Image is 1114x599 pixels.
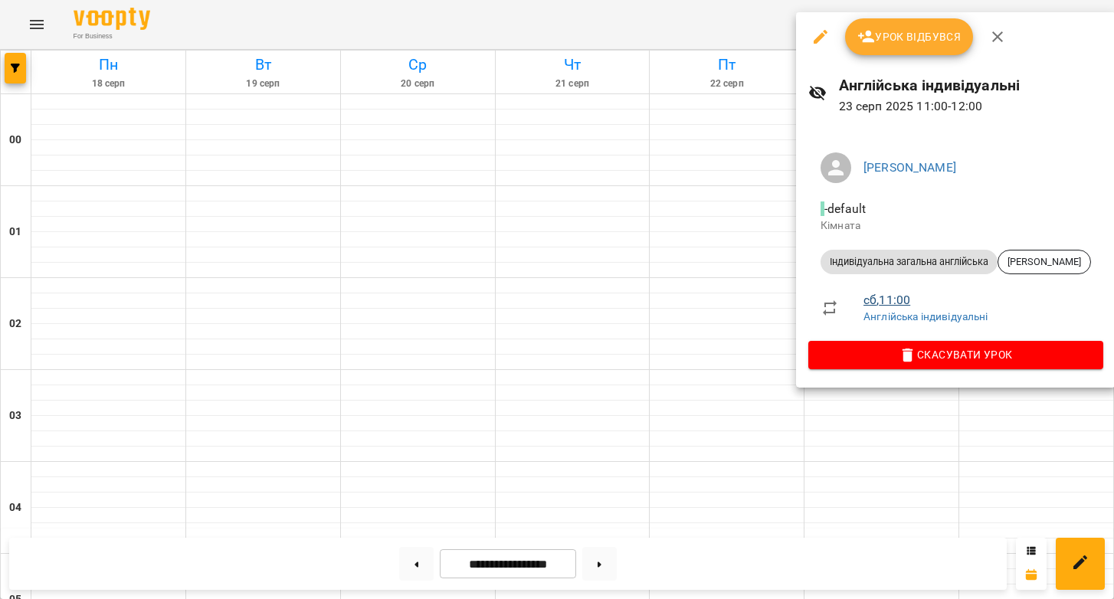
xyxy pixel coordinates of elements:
[863,160,956,175] a: [PERSON_NAME]
[863,293,910,307] a: сб , 11:00
[857,28,962,46] span: Урок відбувся
[839,74,1103,97] h6: Англійська індивідуальні
[839,97,1103,116] p: 23 серп 2025 11:00 - 12:00
[808,341,1103,368] button: Скасувати Урок
[821,345,1091,364] span: Скасувати Урок
[821,201,869,216] span: - default
[863,310,988,322] a: Англійська індивідуальні
[998,255,1090,269] span: [PERSON_NAME]
[845,18,974,55] button: Урок відбувся
[821,218,1091,234] p: Кімната
[821,255,998,269] span: Індивідуальна загальна англійська
[998,250,1091,274] div: [PERSON_NAME]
